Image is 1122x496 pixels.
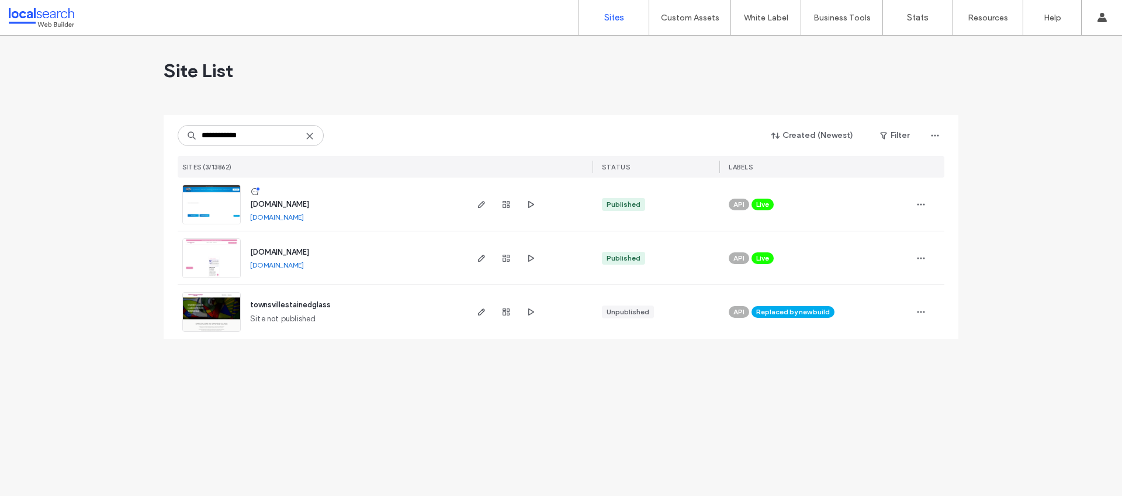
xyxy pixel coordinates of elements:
button: Created (Newest) [761,126,864,145]
a: [DOMAIN_NAME] [250,200,309,209]
a: townsvillestainedglass [250,300,331,309]
a: [DOMAIN_NAME] [250,213,304,221]
label: Business Tools [813,13,871,23]
label: Sites [604,12,624,23]
div: Unpublished [607,307,649,317]
span: Replaced by new build [756,307,830,317]
a: [DOMAIN_NAME] [250,248,309,256]
label: White Label [744,13,788,23]
span: Live [756,199,769,210]
span: API [733,253,744,263]
label: Stats [907,12,929,23]
span: API [733,307,744,317]
span: API [733,199,744,210]
label: Help [1044,13,1061,23]
label: Resources [968,13,1008,23]
span: Site not published [250,313,316,325]
span: Help [27,8,51,19]
span: STATUS [602,163,630,171]
div: Published [607,199,640,210]
button: Filter [868,126,921,145]
div: Published [607,253,640,263]
span: LABELS [729,163,753,171]
span: SITES (3/13862) [182,163,232,171]
span: Site List [164,59,233,82]
span: Live [756,253,769,263]
a: [DOMAIN_NAME] [250,261,304,269]
label: Custom Assets [661,13,719,23]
